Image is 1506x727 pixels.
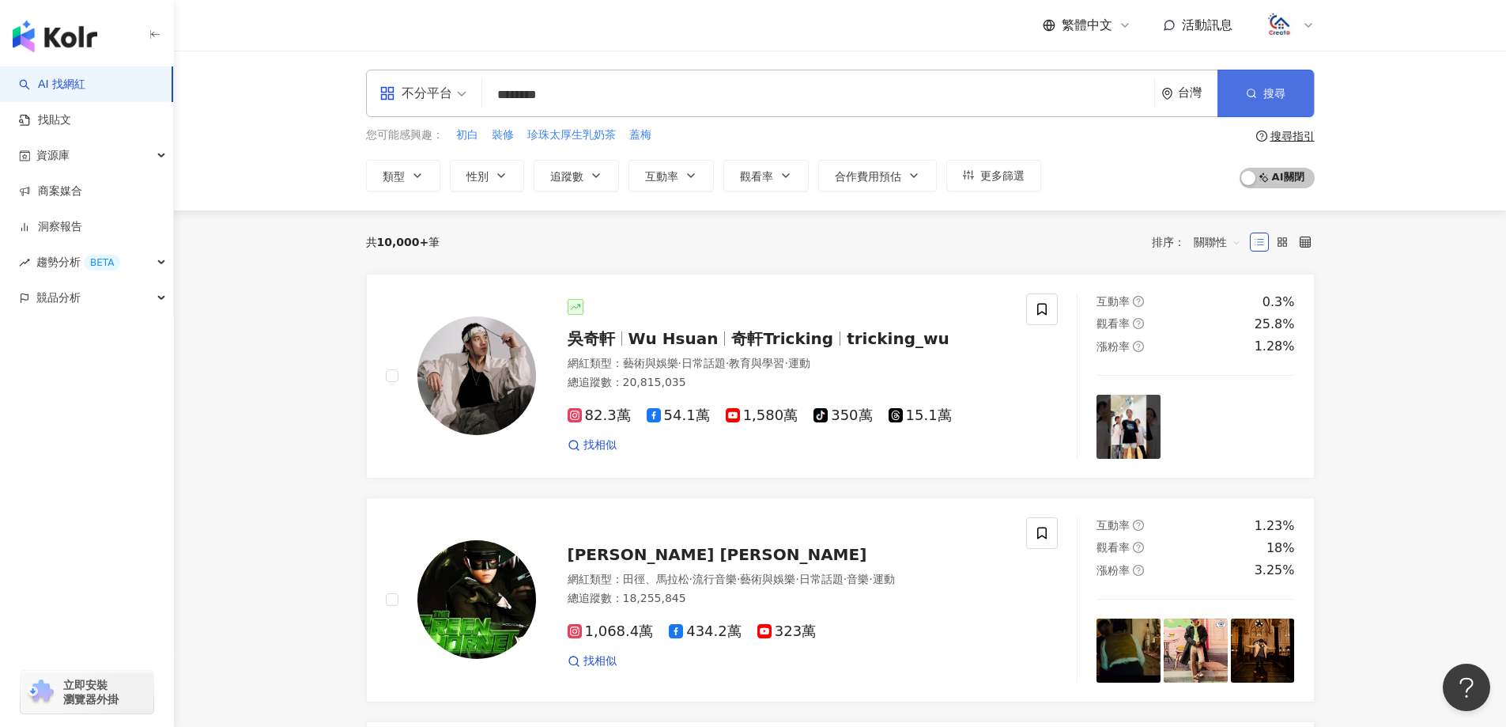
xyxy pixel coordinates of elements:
div: 總追蹤數 ： 18,255,845 [568,591,1008,607]
span: 類型 [383,170,405,183]
div: 1.23% [1255,517,1295,535]
img: post-image [1231,395,1295,459]
span: rise [19,257,30,268]
button: 追蹤數 [534,160,619,191]
span: 追蹤數 [550,170,583,183]
span: 蓋梅 [629,127,651,143]
span: 觀看率 [1096,541,1130,554]
span: 漲粉率 [1096,564,1130,577]
span: question-circle [1133,341,1144,352]
span: 1,580萬 [726,407,798,424]
button: 初白 [455,127,479,144]
span: 珍珠太厚生乳奶茶 [527,127,616,143]
iframe: Help Scout Beacon - Open [1443,664,1490,711]
img: post-image [1096,395,1161,459]
button: 合作費用預估 [818,160,937,191]
span: · [784,357,787,369]
span: · [689,573,693,585]
span: 10,000+ [377,236,429,248]
span: question-circle [1256,131,1267,142]
span: 觀看率 [740,170,773,183]
div: 共 筆 [366,236,440,248]
img: logo.png [1265,10,1295,40]
button: 蓋梅 [628,127,652,144]
span: 15.1萬 [889,407,952,424]
span: 1,068.4萬 [568,623,654,640]
span: 找相似 [583,653,617,669]
span: 奇軒Tricking [731,329,833,348]
div: 25.8% [1255,316,1295,333]
a: 洞察報告 [19,219,82,235]
span: 54.1萬 [647,407,710,424]
span: 立即安裝 瀏覽器外掛 [63,678,119,706]
button: 類型 [366,160,440,191]
span: · [795,573,798,585]
button: 搜尋 [1217,70,1314,117]
img: KOL Avatar [417,316,536,435]
span: 運動 [873,573,895,585]
span: · [844,573,847,585]
span: 藝術與娛樂 [740,573,795,585]
a: 找相似 [568,653,617,669]
span: 找相似 [583,437,617,453]
img: logo [13,21,97,52]
a: searchAI 找網紅 [19,77,85,93]
span: 互動率 [1096,295,1130,308]
span: 合作費用預估 [835,170,901,183]
span: 日常話題 [799,573,844,585]
button: 觀看率 [723,160,809,191]
span: 350萬 [813,407,872,424]
button: 互動率 [628,160,714,191]
div: 網紅類型 ： [568,572,1008,588]
span: 流行音樂 [693,573,737,585]
span: 音樂 [847,573,869,585]
button: 性別 [450,160,524,191]
span: [PERSON_NAME] [PERSON_NAME] [568,545,867,564]
img: KOL Avatar [417,540,536,659]
span: 搜尋 [1263,87,1285,100]
span: question-circle [1133,520,1144,531]
a: 商案媒合 [19,184,82,199]
button: 珍珠太厚生乳奶茶 [527,127,617,144]
span: question-circle [1133,565,1144,576]
div: 搜尋指引 [1270,130,1315,142]
div: 0.3% [1263,293,1295,311]
img: post-image [1231,619,1295,683]
img: post-image [1096,619,1161,683]
div: 1.28% [1255,338,1295,355]
img: post-image [1164,395,1228,459]
span: 漲粉率 [1096,340,1130,353]
span: environment [1161,88,1173,100]
span: 吳奇軒 [568,329,615,348]
span: · [869,573,872,585]
span: question-circle [1133,296,1144,307]
span: 日常話題 [681,357,726,369]
span: 性別 [466,170,489,183]
span: 82.3萬 [568,407,631,424]
span: question-circle [1133,318,1144,329]
img: chrome extension [25,680,56,705]
a: KOL Avatar[PERSON_NAME] [PERSON_NAME]網紅類型：田徑、馬拉松·流行音樂·藝術與娛樂·日常話題·音樂·運動總追蹤數：18,255,8451,068.4萬434.... [366,498,1315,702]
span: 觀看率 [1096,317,1130,330]
span: 初白 [456,127,478,143]
span: Wu Hsuan [628,329,719,348]
span: 434.2萬 [669,623,742,640]
span: · [737,573,740,585]
div: 台灣 [1178,86,1217,100]
span: 運動 [788,357,810,369]
div: BETA [84,255,120,271]
span: 裝修 [492,127,514,143]
span: appstore [379,85,395,101]
div: 18% [1266,540,1295,557]
span: 趨勢分析 [36,244,120,280]
span: question-circle [1133,542,1144,553]
a: chrome extension立即安裝 瀏覽器外掛 [21,671,153,714]
span: 關聯性 [1194,229,1241,255]
div: 總追蹤數 ： 20,815,035 [568,375,1008,391]
span: 田徑、馬拉松 [623,573,689,585]
span: 藝術與娛樂 [623,357,678,369]
span: 教育與學習 [729,357,784,369]
img: post-image [1164,619,1228,683]
span: 323萬 [757,623,816,640]
span: 互動率 [1096,519,1130,532]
